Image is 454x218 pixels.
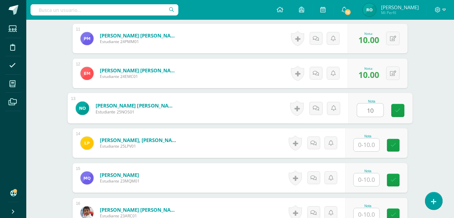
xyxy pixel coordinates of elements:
a: [PERSON_NAME] [PERSON_NAME] [100,206,179,213]
input: Busca un usuario... [31,4,178,15]
span: Estudiante 25NOS01 [96,109,177,115]
a: [PERSON_NAME] [PERSON_NAME] [100,32,179,39]
span: Estudiante 24PMM01 [100,39,179,44]
img: 88617c977128087e9858167b944e4334.png [80,171,94,184]
input: 0-10.0 [357,104,384,117]
a: [PERSON_NAME], [PERSON_NAME] [100,137,179,143]
span: Mi Perfil [381,10,419,15]
img: 7eff0c4ff01a4a9295ff79dd0048507e.png [80,136,94,150]
div: Nota [357,99,387,103]
div: Nota: [358,31,379,36]
div: Nota [353,134,382,138]
input: 0-10.0 [354,138,379,151]
span: Estudiante 23MQM01 [100,178,140,184]
img: 78e69f94aef820bc4dab3db9228a7dd0.png [80,67,94,80]
a: [PERSON_NAME] [PERSON_NAME] [96,102,177,109]
a: [PERSON_NAME] [100,172,140,178]
img: 45842bf8c70e244aa05c36f2b9c8d1a2.png [80,32,94,45]
span: Estudiante 25LPV01 [100,143,179,149]
span: Estudiante 24EMC01 [100,74,179,79]
div: Nota [353,204,382,208]
input: 0-10.0 [354,173,379,186]
div: Nota: [358,66,379,71]
div: Nota [353,169,382,173]
span: 10.00 [358,69,379,80]
a: [PERSON_NAME] [PERSON_NAME] [100,67,179,74]
span: 12 [344,9,352,16]
span: 10.00 [358,34,379,45]
img: 5cd2b1b199685d6bfa81a6a537dcbf1c.png [363,3,376,16]
img: 5e7be3d245290074236c4e5326778a70.png [76,101,89,115]
span: [PERSON_NAME] [381,4,419,11]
